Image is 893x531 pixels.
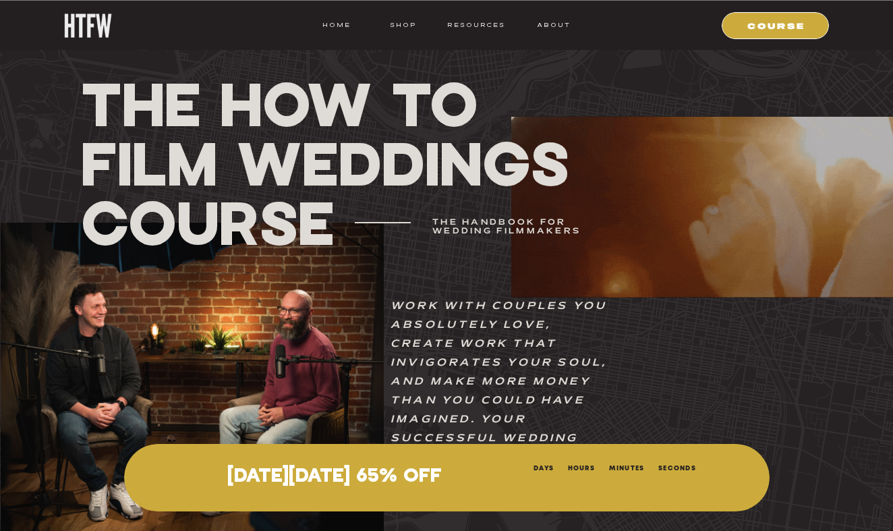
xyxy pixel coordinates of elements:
[155,466,513,488] p: [DATE][DATE] 65% OFF
[568,462,596,472] li: Hours
[730,19,822,31] a: COURSE
[609,462,645,472] li: Minutes
[442,19,505,31] a: resources
[376,19,430,31] a: shop
[658,462,696,472] li: Seconds
[391,302,608,481] i: Work with couples you absolutely love, create work that invigorates your soul, and make more mone...
[81,74,578,252] h1: THE How To Film Weddings Course
[536,19,571,31] a: ABOUT
[534,462,554,472] li: Days
[322,19,351,31] a: HOME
